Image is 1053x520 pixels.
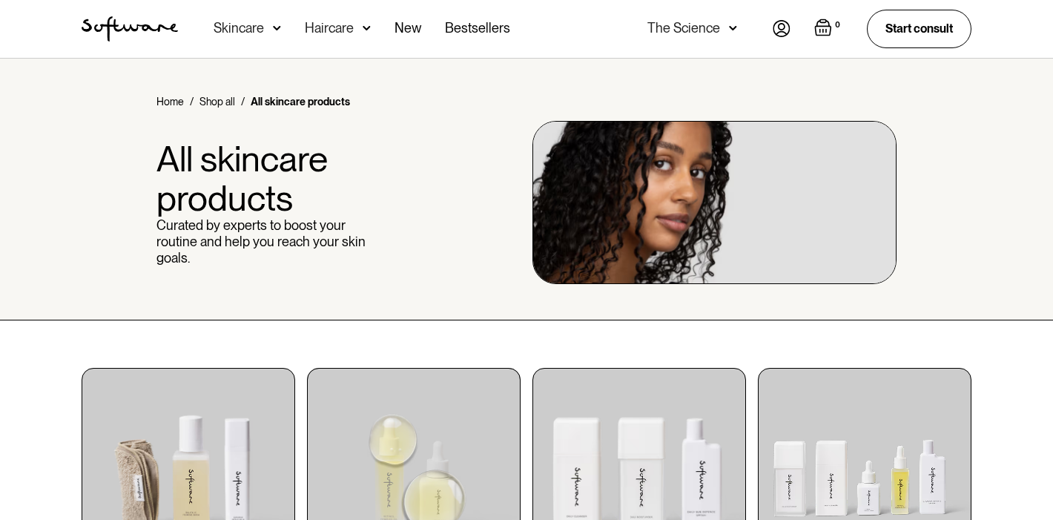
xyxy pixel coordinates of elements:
[273,21,281,36] img: arrow down
[190,94,194,109] div: /
[82,16,178,42] img: Software Logo
[729,21,737,36] img: arrow down
[156,94,184,109] a: Home
[156,217,370,266] p: Curated by experts to boost your routine and help you reach your skin goals.
[241,94,245,109] div: /
[251,94,350,109] div: All skincare products
[814,19,843,39] a: Open empty cart
[82,16,178,42] a: home
[363,21,371,36] img: arrow down
[832,19,843,32] div: 0
[199,94,235,109] a: Shop all
[867,10,971,47] a: Start consult
[305,21,354,36] div: Haircare
[647,21,720,36] div: The Science
[214,21,264,36] div: Skincare
[156,139,370,218] h1: All skincare products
